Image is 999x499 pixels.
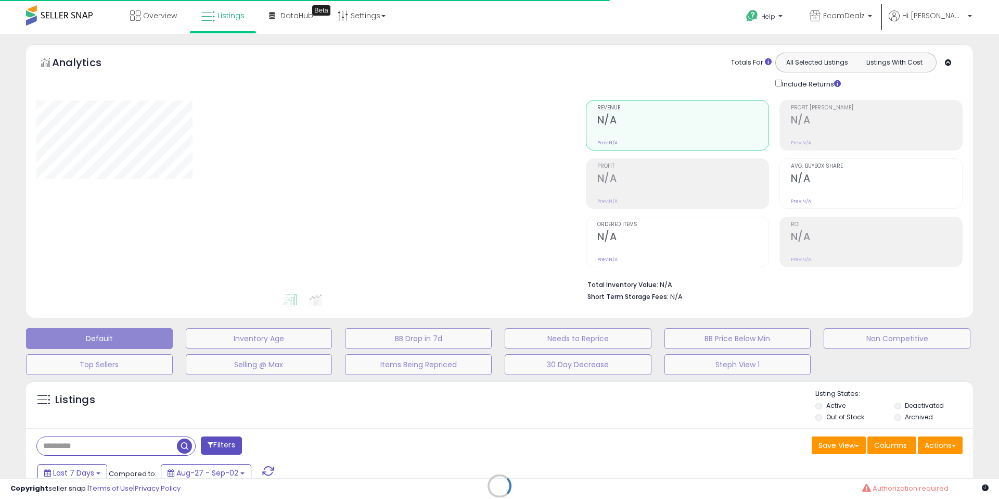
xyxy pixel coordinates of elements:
span: Help [761,12,775,21]
button: Inventory Age [186,328,332,349]
div: Totals For [731,58,772,68]
span: Profit [597,164,769,169]
span: Profit [PERSON_NAME] [791,105,962,111]
div: seller snap | | [10,484,181,494]
h2: N/A [791,231,962,245]
i: Get Help [746,9,759,22]
button: Listings With Cost [855,56,933,69]
span: N/A [670,292,683,302]
h5: Analytics [52,55,122,72]
span: Listings [217,10,245,21]
button: BB Price Below Min [664,328,811,349]
strong: Copyright [10,483,48,493]
span: DataHub [280,10,313,21]
h2: N/A [597,231,769,245]
b: Short Term Storage Fees: [587,292,669,301]
h2: N/A [791,172,962,186]
h2: N/A [597,114,769,128]
button: Non Competitive [824,328,970,349]
small: Prev: N/A [791,256,811,263]
span: Hi [PERSON_NAME] [902,10,965,21]
span: Overview [143,10,177,21]
button: Default [26,328,173,349]
button: Steph View 1 [664,354,811,375]
span: Revenue [597,105,769,111]
div: Tooltip anchor [312,5,330,16]
small: Prev: N/A [791,140,811,146]
small: Prev: N/A [597,256,618,263]
li: N/A [587,278,955,290]
button: BB Drop in 7d [345,328,492,349]
small: Prev: N/A [791,198,811,204]
span: Ordered Items [597,222,769,228]
h2: N/A [597,172,769,186]
button: 30 Day Decrease [505,354,651,375]
div: Include Returns [767,78,853,90]
span: Avg. Buybox Share [791,164,962,169]
span: ROI [791,222,962,228]
span: EcomDealz [823,10,865,21]
button: Items Being Repriced [345,354,492,375]
button: Needs to Reprice [505,328,651,349]
small: Prev: N/A [597,198,618,204]
a: Hi [PERSON_NAME] [889,10,972,34]
button: Selling @ Max [186,354,332,375]
button: Top Sellers [26,354,173,375]
a: Help [738,2,793,34]
button: All Selected Listings [778,56,856,69]
small: Prev: N/A [597,140,618,146]
b: Total Inventory Value: [587,280,658,289]
h2: N/A [791,114,962,128]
